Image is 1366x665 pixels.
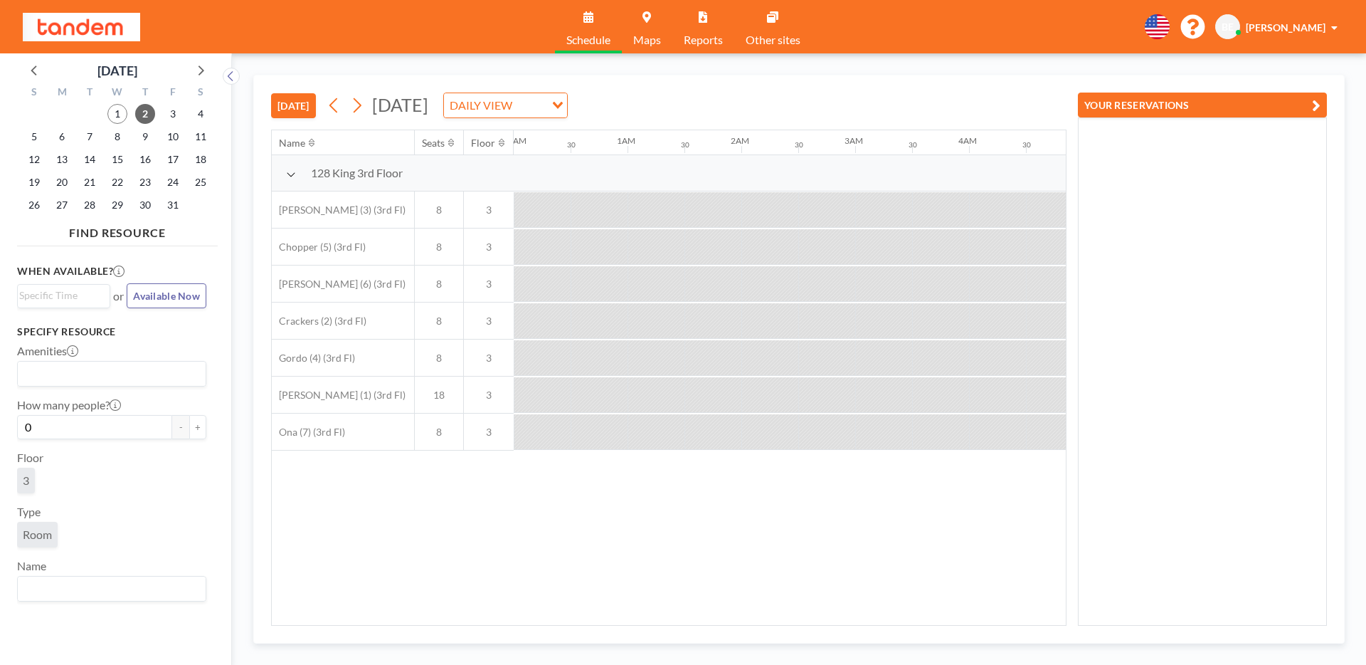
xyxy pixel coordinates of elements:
div: Search for option [18,285,110,306]
span: Friday, October 10, 2025 [163,127,183,147]
span: 8 [415,241,463,253]
span: Tuesday, October 21, 2025 [80,172,100,192]
span: 3 [464,241,514,253]
span: Sunday, October 19, 2025 [24,172,44,192]
span: Monday, October 27, 2025 [52,195,72,215]
button: - [172,415,189,439]
span: Friday, October 17, 2025 [163,150,183,169]
span: Thursday, October 9, 2025 [135,127,155,147]
span: Friday, October 3, 2025 [163,104,183,124]
label: Floor [17,451,43,465]
div: 30 [795,140,803,150]
span: Wednesday, October 29, 2025 [107,195,127,215]
span: 8 [415,204,463,216]
span: 3 [23,473,29,487]
span: Saturday, October 4, 2025 [191,104,211,124]
span: [PERSON_NAME] (3) (3rd Fl) [272,204,406,216]
span: Saturday, October 25, 2025 [191,172,211,192]
span: Monday, October 6, 2025 [52,127,72,147]
button: Available Now [127,283,206,308]
div: Search for option [18,577,206,601]
span: Available Now [133,290,200,302]
input: Search for option [19,365,198,383]
div: T [76,84,104,103]
span: 3 [464,426,514,439]
span: [DATE] [372,94,428,115]
span: [PERSON_NAME] (1) (3rd Fl) [272,389,406,402]
span: Wednesday, October 1, 2025 [107,104,127,124]
span: Wednesday, October 22, 2025 [107,172,127,192]
div: 12AM [503,135,526,146]
span: Gordo (4) (3rd Fl) [272,352,355,365]
span: 18 [415,389,463,402]
button: YOUR RESERVATIONS [1078,93,1327,117]
label: Name [17,559,46,573]
span: Sunday, October 12, 2025 [24,150,44,169]
span: 8 [415,426,463,439]
label: How many people? [17,398,121,412]
div: 3AM [845,135,863,146]
span: Monday, October 13, 2025 [52,150,72,169]
div: Name [279,137,305,150]
span: Monday, October 20, 2025 [52,172,72,192]
div: M [48,84,76,103]
span: Crackers (2) (3rd Fl) [272,315,366,328]
span: 3 [464,389,514,402]
div: F [159,84,186,103]
span: Thursday, October 2, 2025 [135,104,155,124]
span: 8 [415,278,463,290]
span: Tuesday, October 14, 2025 [80,150,100,169]
div: Search for option [444,93,567,117]
span: Ona (7) (3rd Fl) [272,426,345,439]
div: 1AM [617,135,635,146]
input: Search for option [19,288,102,303]
div: Search for option [18,362,206,386]
div: Seats [422,137,445,150]
input: Search for option [19,580,198,598]
span: Maps [633,34,661,46]
div: 30 [909,140,917,150]
span: 128 King 3rd Floor [311,166,403,180]
div: S [186,84,214,103]
span: or [113,289,124,303]
div: T [131,84,159,103]
label: Type [17,505,41,519]
span: 3 [464,204,514,216]
span: Tuesday, October 7, 2025 [80,127,100,147]
span: Friday, October 24, 2025 [163,172,183,192]
span: Thursday, October 23, 2025 [135,172,155,192]
span: 8 [415,315,463,328]
div: 4AM [958,135,977,146]
span: Thursday, October 30, 2025 [135,195,155,215]
div: 30 [681,140,689,150]
span: 3 [464,315,514,328]
span: Saturday, October 18, 2025 [191,150,211,169]
div: Floor [471,137,495,150]
span: Sunday, October 26, 2025 [24,195,44,215]
span: Room [23,528,52,541]
span: Sunday, October 5, 2025 [24,127,44,147]
span: Friday, October 31, 2025 [163,195,183,215]
span: Saturday, October 11, 2025 [191,127,211,147]
span: BE [1222,21,1234,33]
button: + [189,415,206,439]
h4: FIND RESOURCE [17,220,218,240]
div: [DATE] [97,61,137,80]
img: organization-logo [23,13,140,41]
button: [DATE] [271,93,316,118]
span: Reports [684,34,723,46]
span: Wednesday, October 8, 2025 [107,127,127,147]
span: 3 [464,352,514,365]
span: [PERSON_NAME] (6) (3rd Fl) [272,278,406,290]
div: W [104,84,132,103]
span: Schedule [566,34,610,46]
span: Thursday, October 16, 2025 [135,150,155,169]
span: Chopper (5) (3rd Fl) [272,241,366,253]
span: Other sites [746,34,800,46]
div: 2AM [731,135,749,146]
h3: Specify resource [17,325,206,338]
input: Search for option [517,96,544,115]
span: 3 [464,278,514,290]
span: 8 [415,352,463,365]
span: [PERSON_NAME] [1246,21,1325,33]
